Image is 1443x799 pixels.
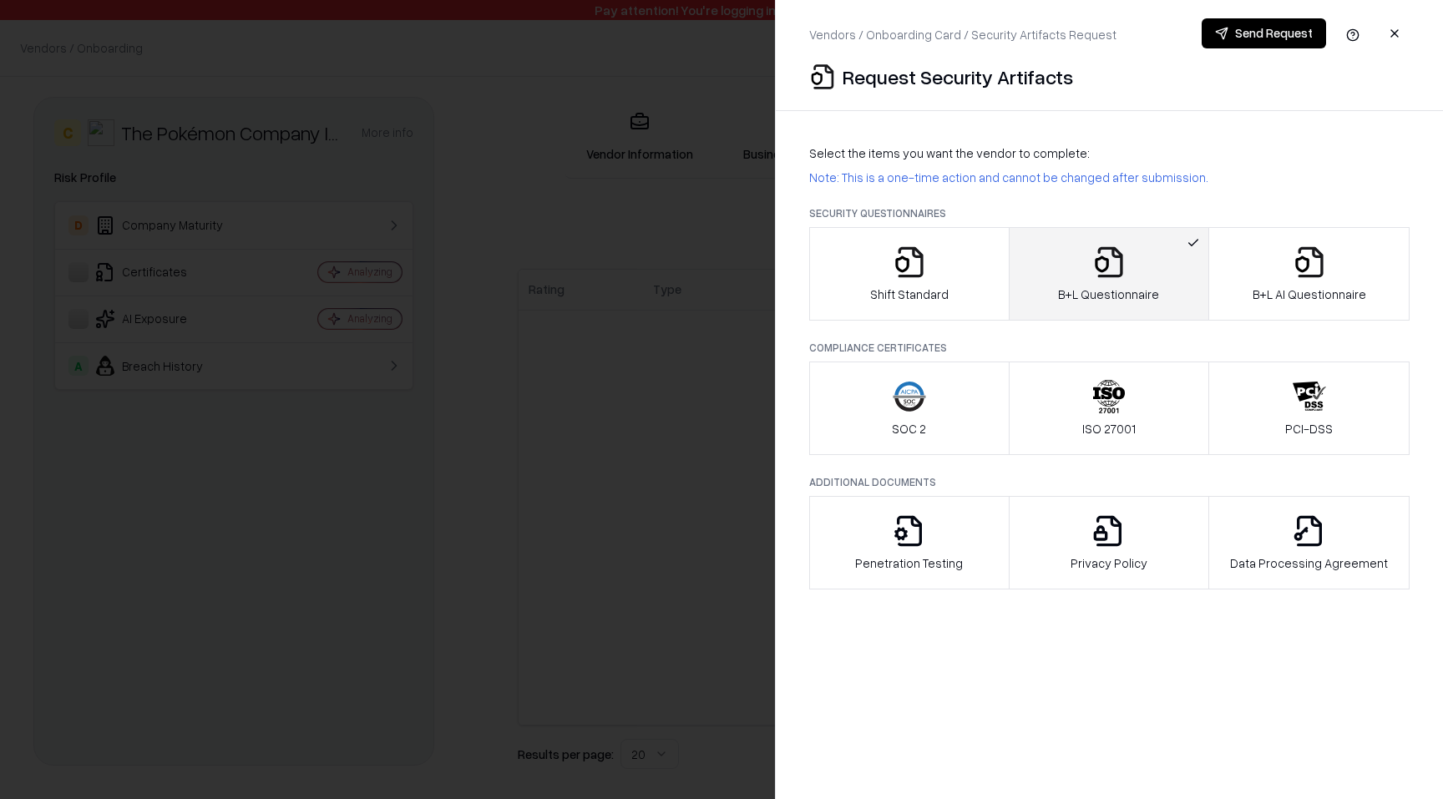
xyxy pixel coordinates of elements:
[1253,286,1366,303] p: B+L AI Questionnaire
[1285,420,1333,437] p: PCI-DSS
[809,206,1410,220] p: Security Questionnaires
[809,169,1410,186] p: Note: This is a one-time action and cannot be changed after submission.
[809,496,1010,589] button: Penetration Testing
[809,362,1010,455] button: SOC 2
[892,420,926,437] p: SOC 2
[1208,227,1410,321] button: B+L AI Questionnaire
[1082,420,1136,437] p: ISO 27001
[1230,554,1388,572] p: Data Processing Agreement
[855,554,963,572] p: Penetration Testing
[1071,554,1147,572] p: Privacy Policy
[809,227,1010,321] button: Shift Standard
[870,286,949,303] p: Shift Standard
[843,63,1073,90] p: Request Security Artifacts
[1208,362,1410,455] button: PCI-DSS
[809,475,1410,489] p: Additional Documents
[1208,496,1410,589] button: Data Processing Agreement
[809,26,1116,43] p: Vendors / Onboarding Card / Security Artifacts Request
[1202,18,1326,48] button: Send Request
[1009,227,1210,321] button: B+L Questionnaire
[809,341,1410,355] p: Compliance Certificates
[809,144,1410,162] p: Select the items you want the vendor to complete:
[1009,496,1210,589] button: Privacy Policy
[1058,286,1159,303] p: B+L Questionnaire
[1009,362,1210,455] button: ISO 27001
